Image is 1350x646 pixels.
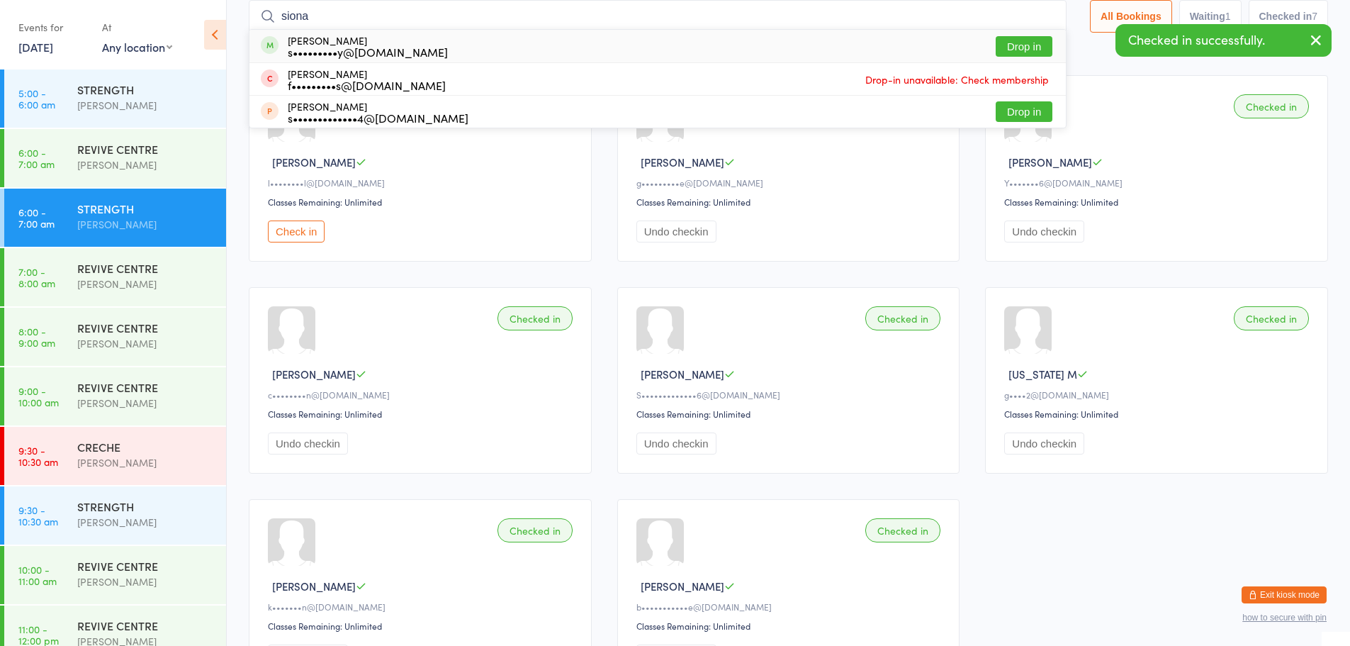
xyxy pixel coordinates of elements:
[4,427,226,485] a: 9:30 -10:30 amCRECHE[PERSON_NAME]
[636,389,945,401] div: S•••••••••••••6@[DOMAIN_NAME]
[268,177,577,189] div: l••••••••l@[DOMAIN_NAME]
[77,320,214,335] div: REVIVE CENTRE
[77,82,214,97] div: STRENGTH
[641,367,724,382] span: [PERSON_NAME]
[1234,306,1309,330] div: Checked in
[996,36,1052,57] button: Drop in
[77,574,214,590] div: [PERSON_NAME]
[1008,367,1077,382] span: [US_STATE] M
[288,35,448,57] div: [PERSON_NAME]
[288,68,446,91] div: [PERSON_NAME]
[268,433,348,455] button: Undo checkin
[288,79,446,91] div: f•••••••••s@[DOMAIN_NAME]
[18,445,58,467] time: 9:30 - 10:30 am
[1008,155,1092,169] span: [PERSON_NAME]
[1004,389,1313,401] div: g••••2@[DOMAIN_NAME]
[636,601,945,613] div: b•••••••••••e@[DOMAIN_NAME]
[18,87,55,110] time: 5:00 - 6:00 am
[18,206,55,229] time: 6:00 - 7:00 am
[1115,24,1332,57] div: Checked in successfully.
[4,129,226,187] a: 6:00 -7:00 amREVIVE CENTRE[PERSON_NAME]
[18,504,58,527] time: 9:30 - 10:30 am
[636,433,716,455] button: Undo checkin
[4,367,226,425] a: 9:00 -10:00 amREVIVE CENTRE[PERSON_NAME]
[641,579,724,594] span: [PERSON_NAME]
[268,620,577,632] div: Classes Remaining: Unlimited
[1004,433,1084,455] button: Undo checkin
[77,499,214,514] div: STRENGTH
[865,306,940,330] div: Checked in
[77,157,214,173] div: [PERSON_NAME]
[1004,221,1084,243] button: Undo checkin
[18,623,59,646] time: 11:00 - 12:00 pm
[636,221,716,243] button: Undo checkin
[77,335,214,352] div: [PERSON_NAME]
[268,601,577,613] div: k•••••••n@[DOMAIN_NAME]
[77,276,214,292] div: [PERSON_NAME]
[1242,586,1327,603] button: Exit kiosk mode
[77,379,214,395] div: REVIVE CENTRE
[272,579,356,594] span: [PERSON_NAME]
[77,558,214,574] div: REVIVE CENTRE
[18,385,59,408] time: 9:00 - 10:00 am
[4,486,226,545] a: 9:30 -10:30 amSTRENGTH[PERSON_NAME]
[4,546,226,604] a: 10:00 -11:00 amREVIVE CENTRE[PERSON_NAME]
[268,196,577,208] div: Classes Remaining: Unlimited
[1004,177,1313,189] div: Y•••••••6@[DOMAIN_NAME]
[636,196,945,208] div: Classes Remaining: Unlimited
[1225,11,1231,22] div: 1
[77,97,214,113] div: [PERSON_NAME]
[4,189,226,247] a: 6:00 -7:00 amSTRENGTH[PERSON_NAME]
[268,389,577,401] div: c••••••••n@[DOMAIN_NAME]
[102,16,172,39] div: At
[636,620,945,632] div: Classes Remaining: Unlimited
[77,201,214,216] div: STRENGTH
[288,112,468,123] div: s•••••••••••••4@[DOMAIN_NAME]
[1234,94,1309,118] div: Checked in
[77,618,214,633] div: REVIVE CENTRE
[288,101,468,123] div: [PERSON_NAME]
[18,325,55,348] time: 8:00 - 9:00 am
[1312,11,1317,22] div: 7
[18,564,57,586] time: 10:00 - 11:00 am
[641,155,724,169] span: [PERSON_NAME]
[77,141,214,157] div: REVIVE CENTRE
[18,147,55,169] time: 6:00 - 7:00 am
[862,69,1052,90] span: Drop-in unavailable: Check membership
[77,260,214,276] div: REVIVE CENTRE
[18,16,88,39] div: Events for
[18,266,55,289] time: 7:00 - 8:00 am
[272,367,356,382] span: [PERSON_NAME]
[268,408,577,420] div: Classes Remaining: Unlimited
[865,518,940,542] div: Checked in
[4,69,226,128] a: 5:00 -6:00 amSTRENGTH[PERSON_NAME]
[77,514,214,530] div: [PERSON_NAME]
[497,518,573,542] div: Checked in
[18,39,53,55] a: [DATE]
[77,395,214,411] div: [PERSON_NAME]
[102,39,172,55] div: Any location
[288,46,448,57] div: s•••••••••y@[DOMAIN_NAME]
[1242,613,1327,623] button: how to secure with pin
[996,101,1052,122] button: Drop in
[77,216,214,233] div: [PERSON_NAME]
[4,248,226,306] a: 7:00 -8:00 amREVIVE CENTRE[PERSON_NAME]
[272,155,356,169] span: [PERSON_NAME]
[77,455,214,471] div: [PERSON_NAME]
[497,306,573,330] div: Checked in
[1004,408,1313,420] div: Classes Remaining: Unlimited
[1004,196,1313,208] div: Classes Remaining: Unlimited
[4,308,226,366] a: 8:00 -9:00 amREVIVE CENTRE[PERSON_NAME]
[77,439,214,455] div: CRECHE
[268,221,325,243] button: Check in
[636,408,945,420] div: Classes Remaining: Unlimited
[636,177,945,189] div: g•••••••••e@[DOMAIN_NAME]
